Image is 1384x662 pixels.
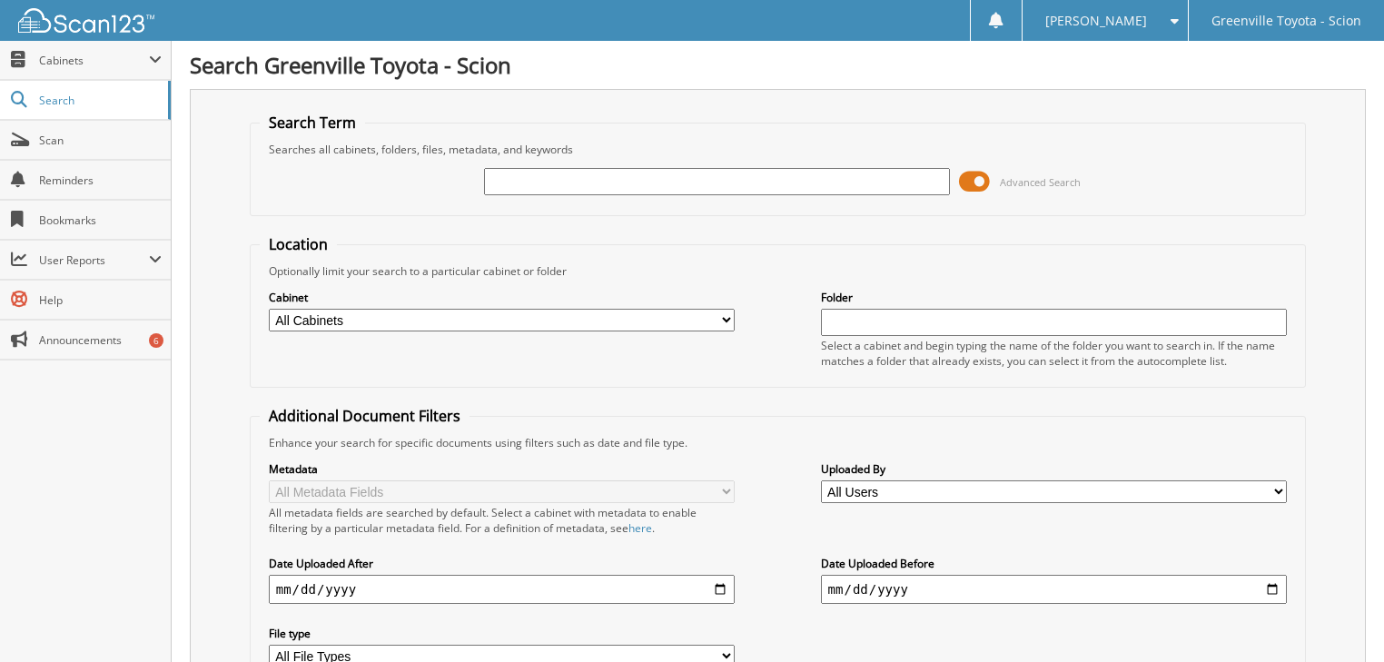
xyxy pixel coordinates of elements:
div: Searches all cabinets, folders, files, metadata, and keywords [260,142,1297,157]
span: [PERSON_NAME] [1045,15,1147,26]
legend: Search Term [260,113,365,133]
legend: Additional Document Filters [260,406,470,426]
a: here [628,520,652,536]
span: Bookmarks [39,212,162,228]
span: Announcements [39,332,162,348]
label: Date Uploaded After [269,556,736,571]
h1: Search Greenville Toyota - Scion [190,50,1366,80]
span: Search [39,93,159,108]
label: Cabinet [269,290,736,305]
div: Enhance your search for specific documents using filters such as date and file type. [260,435,1297,450]
input: start [269,575,736,604]
img: scan123-logo-white.svg [18,8,154,33]
label: Metadata [269,461,736,477]
span: Scan [39,133,162,148]
span: Cabinets [39,53,149,68]
label: Uploaded By [821,461,1288,477]
label: Date Uploaded Before [821,556,1288,571]
span: Help [39,292,162,308]
input: end [821,575,1288,604]
iframe: Chat Widget [1293,575,1384,662]
div: 6 [149,333,163,348]
label: File type [269,626,736,641]
div: All metadata fields are searched by default. Select a cabinet with metadata to enable filtering b... [269,505,736,536]
div: Optionally limit your search to a particular cabinet or folder [260,263,1297,279]
span: Greenville Toyota - Scion [1211,15,1361,26]
span: Reminders [39,173,162,188]
span: Advanced Search [1000,175,1081,189]
label: Folder [821,290,1288,305]
div: Select a cabinet and begin typing the name of the folder you want to search in. If the name match... [821,338,1288,369]
legend: Location [260,234,337,254]
span: User Reports [39,252,149,268]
